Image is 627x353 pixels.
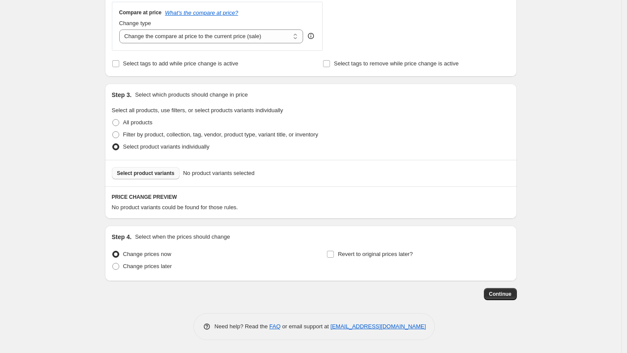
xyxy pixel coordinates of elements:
[135,91,248,99] p: Select which products should change in price
[269,323,281,330] a: FAQ
[119,20,151,26] span: Change type
[117,170,175,177] span: Select product variants
[112,91,132,99] h2: Step 3.
[123,119,153,126] span: All products
[338,251,413,257] span: Revert to original prices later?
[123,143,209,150] span: Select product variants individually
[123,131,318,138] span: Filter by product, collection, tag, vendor, product type, variant title, or inventory
[112,107,283,113] span: Select all products, use filters, or select products variants individually
[119,9,162,16] h3: Compare at price
[135,233,230,241] p: Select when the prices should change
[215,323,270,330] span: Need help? Read the
[183,169,255,178] span: No product variants selected
[489,291,512,298] span: Continue
[123,251,171,257] span: Change prices now
[281,323,330,330] span: or email support at
[112,204,238,211] span: No product variants could be found for those rules.
[165,10,238,16] button: What's the compare at price?
[112,233,132,241] h2: Step 4.
[484,288,517,300] button: Continue
[123,60,238,67] span: Select tags to add while price change is active
[330,323,426,330] a: [EMAIL_ADDRESS][DOMAIN_NAME]
[334,60,459,67] span: Select tags to remove while price change is active
[307,32,315,40] div: help
[112,167,180,179] button: Select product variants
[123,263,172,269] span: Change prices later
[112,194,510,201] h6: PRICE CHANGE PREVIEW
